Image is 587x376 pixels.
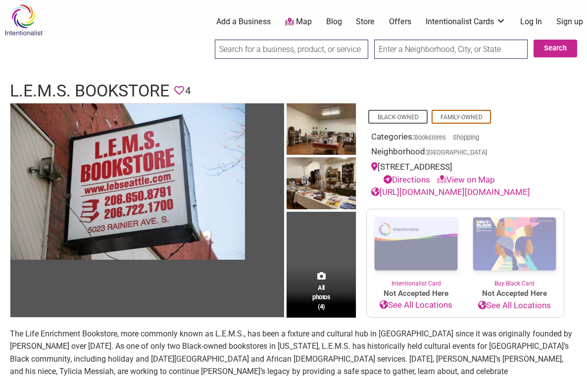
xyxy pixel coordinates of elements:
img: Intentionalist Card [367,209,465,279]
span: Not Accepted Here [465,288,564,299]
img: Buy Black Card [465,209,564,280]
span: All photos (4) [312,283,330,311]
a: Sign up [556,16,583,27]
a: Shopping [453,134,479,141]
button: Search [534,40,577,57]
a: Offers [389,16,411,27]
a: Buy Black Card [465,209,564,288]
a: Intentionalist Cards [426,16,506,27]
a: Intentionalist Card [367,209,465,288]
a: Add a Business [216,16,271,27]
input: Search for a business, product, or service [215,40,368,59]
div: Categories: [371,131,559,146]
span: Not Accepted Here [367,288,465,299]
a: Store [356,16,375,27]
div: Neighborhood: [371,145,559,161]
h1: L.E.M.S. Bookstore [10,79,169,103]
a: Map [285,16,312,28]
span: [GEOGRAPHIC_DATA] [427,149,487,156]
a: View on Map [437,175,495,185]
a: See All Locations [465,299,564,312]
a: Bookstores [414,134,446,141]
a: Directions [384,175,430,185]
a: Log In [520,16,542,27]
a: Black-Owned [378,114,419,121]
a: See All Locations [367,299,465,312]
span: 4 [185,83,191,98]
a: [URL][DOMAIN_NAME][DOMAIN_NAME] [371,187,530,197]
a: Family-Owned [440,114,483,121]
div: [STREET_ADDRESS] [371,161,559,186]
input: Enter a Neighborhood, City, or State [374,40,528,59]
a: Blog [326,16,342,27]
